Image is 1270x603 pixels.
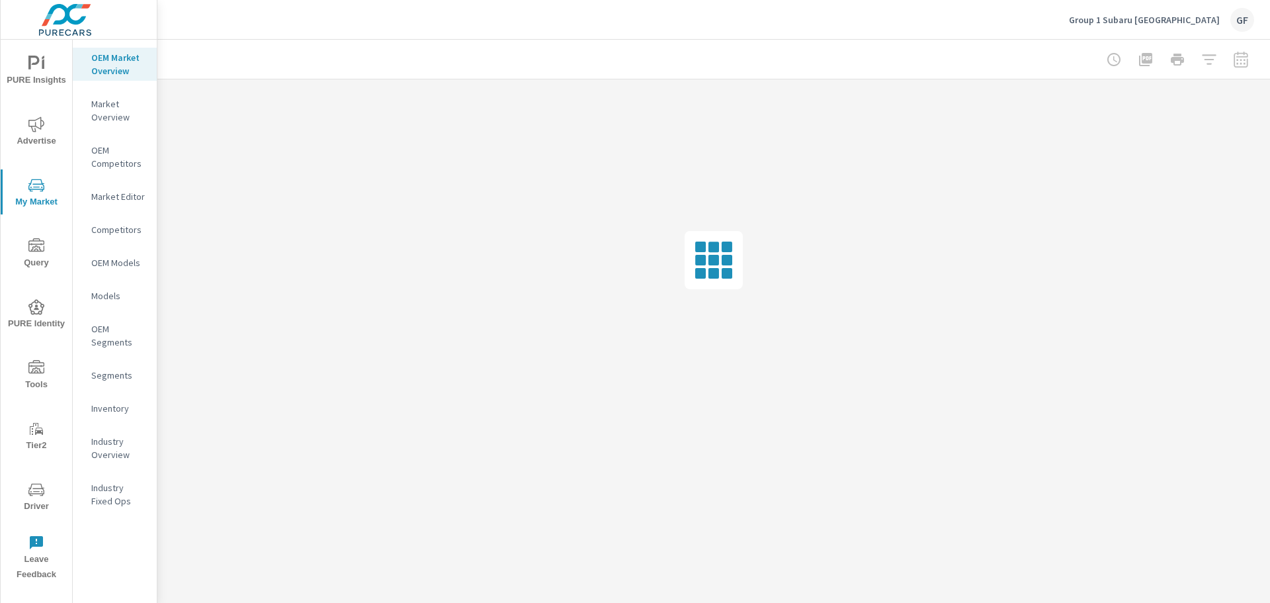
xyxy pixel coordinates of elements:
[91,190,146,203] p: Market Editor
[91,322,146,349] p: OEM Segments
[91,402,146,415] p: Inventory
[73,319,157,352] div: OEM Segments
[91,97,146,124] p: Market Overview
[5,116,68,149] span: Advertise
[91,289,146,302] p: Models
[5,56,68,88] span: PURE Insights
[73,365,157,385] div: Segments
[73,478,157,511] div: Industry Fixed Ops
[91,435,146,461] p: Industry Overview
[5,360,68,393] span: Tools
[73,220,157,240] div: Competitors
[1,40,72,588] div: nav menu
[91,51,146,77] p: OEM Market Overview
[1230,8,1254,32] div: GF
[5,482,68,514] span: Driver
[73,432,157,465] div: Industry Overview
[91,481,146,508] p: Industry Fixed Ops
[5,238,68,271] span: Query
[5,299,68,332] span: PURE Identity
[91,256,146,269] p: OEM Models
[73,94,157,127] div: Market Overview
[73,286,157,306] div: Models
[73,187,157,207] div: Market Editor
[91,144,146,170] p: OEM Competitors
[5,177,68,210] span: My Market
[73,398,157,418] div: Inventory
[73,140,157,173] div: OEM Competitors
[1069,14,1220,26] p: Group 1 Subaru [GEOGRAPHIC_DATA]
[5,535,68,582] span: Leave Feedback
[5,421,68,453] span: Tier2
[73,253,157,273] div: OEM Models
[91,369,146,382] p: Segments
[91,223,146,236] p: Competitors
[73,48,157,81] div: OEM Market Overview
